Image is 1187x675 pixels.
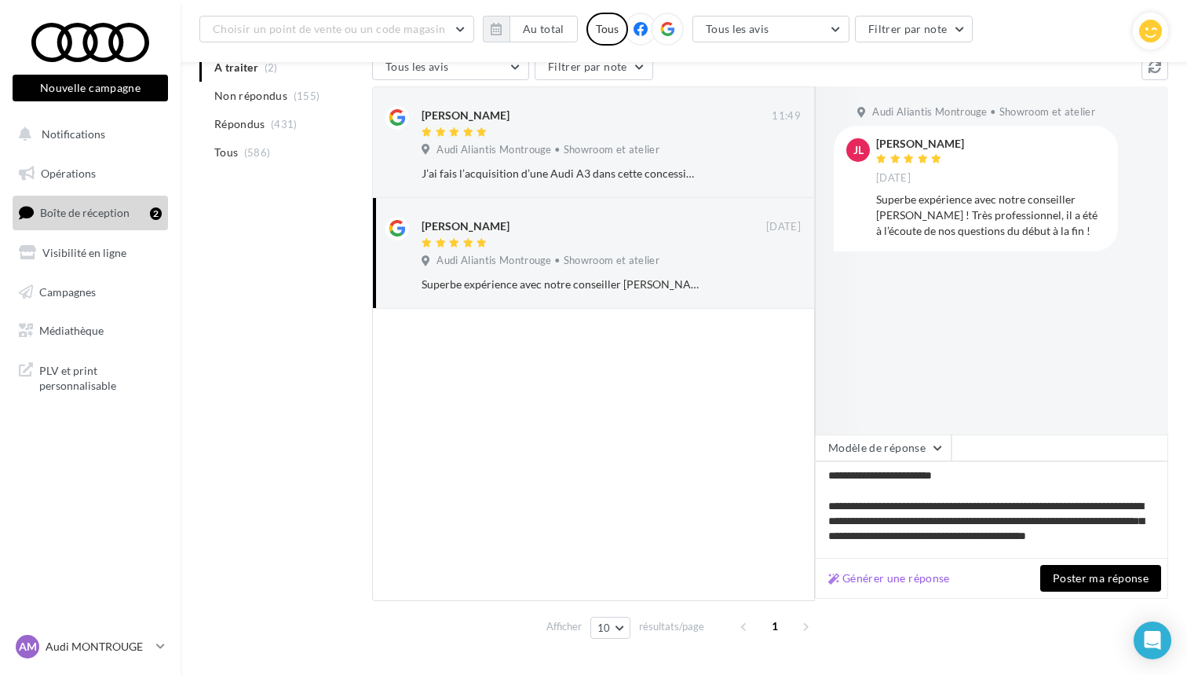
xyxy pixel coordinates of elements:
button: Générer une réponse [822,569,956,588]
span: Tous [214,145,238,160]
span: Répondus [214,116,265,132]
span: JL [853,142,864,158]
button: Modèle de réponse [815,435,951,461]
span: 1 [762,614,787,639]
span: [DATE] [766,220,801,234]
button: Au total [483,16,578,42]
span: 10 [597,622,611,634]
div: 2 [150,207,162,220]
span: Médiathèque [39,324,104,337]
span: Audi Aliantis Montrouge • Showroom et atelier [872,105,1095,119]
span: PLV et print personnalisable [39,360,162,394]
span: (586) [244,146,271,159]
button: Au total [509,16,578,42]
a: Boîte de réception2 [9,196,171,229]
a: Médiathèque [9,314,171,347]
div: J’ai fais l’acquisition d’une Audi A3 dans cette concession automobile. Merci à [PERSON_NAME] et ... [422,166,699,182]
div: [PERSON_NAME] [876,138,964,149]
span: Tous les avis [385,60,449,73]
button: Poster ma réponse [1040,565,1161,592]
span: Audi Aliantis Montrouge • Showroom et atelier [436,254,659,268]
a: Campagnes [9,276,171,309]
div: Superbe expérience avec notre conseiller [PERSON_NAME] ! Très professionnel, il a été à l’écoute ... [876,192,1105,239]
span: Boîte de réception [40,206,130,219]
button: Tous les avis [692,16,849,42]
a: AM Audi MONTROUGE [13,632,168,662]
span: résultats/page [639,619,704,634]
div: [PERSON_NAME] [422,108,509,123]
span: Visibilité en ligne [42,246,126,259]
a: Visibilité en ligne [9,237,171,270]
span: AM [19,639,37,655]
button: 10 [590,617,630,639]
span: (155) [294,90,320,102]
span: 11:49 [772,109,801,123]
button: Filtrer par note [535,53,653,80]
span: Afficher [546,619,582,634]
button: Notifications [9,118,165,151]
div: Tous [586,13,628,46]
button: Filtrer par note [855,16,973,42]
div: Superbe expérience avec notre conseiller [PERSON_NAME] ! Très professionnel, il a été à l’écoute ... [422,277,699,292]
span: Non répondus [214,88,287,104]
span: [DATE] [876,171,911,185]
div: [PERSON_NAME] [422,218,509,234]
button: Nouvelle campagne [13,75,168,101]
span: Opérations [41,167,96,180]
button: Choisir un point de vente ou un code magasin [199,16,474,42]
p: Audi MONTROUGE [46,639,150,655]
span: Choisir un point de vente ou un code magasin [213,22,445,35]
div: Open Intercom Messenger [1134,622,1171,659]
span: Campagnes [39,284,96,298]
a: Opérations [9,157,171,190]
span: (431) [271,118,298,130]
a: PLV et print personnalisable [9,354,171,400]
span: Audi Aliantis Montrouge • Showroom et atelier [436,143,659,157]
span: Tous les avis [706,22,769,35]
button: Tous les avis [372,53,529,80]
span: Notifications [42,127,105,141]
